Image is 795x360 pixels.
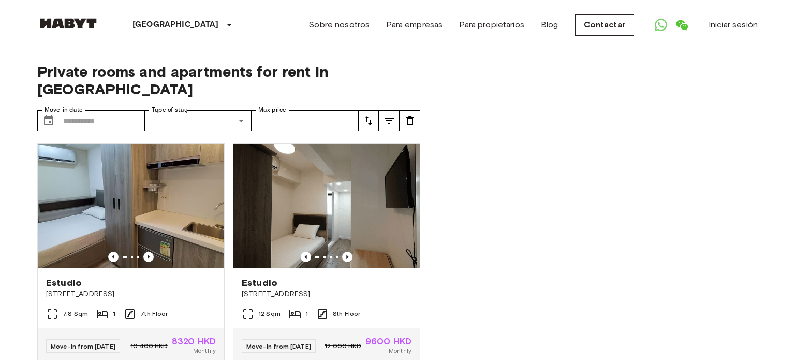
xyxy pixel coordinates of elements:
[63,309,88,319] span: 7.8 Sqm
[242,289,411,299] span: [STREET_ADDRESS]
[143,252,154,262] button: Previous image
[365,337,411,346] span: 9600 HKD
[305,309,308,319] span: 1
[242,277,277,289] span: Estudio
[386,19,443,31] a: Para empresas
[651,15,671,35] a: Open WhatsApp
[132,19,219,31] p: [GEOGRAPHIC_DATA]
[233,144,420,268] img: Marketing picture of unit HK-01-067-046-01
[45,106,83,114] label: Move-in date
[172,337,216,346] span: 8320 HKD
[671,15,692,35] a: Open WeChat
[342,252,352,262] button: Previous image
[193,346,216,355] span: Monthly
[37,18,99,28] img: Habyt
[38,144,224,268] img: Marketing picture of unit HK-01-067-042-01
[325,341,361,351] span: 12.000 HKD
[389,346,411,355] span: Monthly
[152,106,188,114] label: Type of stay
[308,19,370,31] a: Sobre nosotros
[459,19,524,31] a: Para propietarios
[37,63,420,98] span: Private rooms and apartments for rent in [GEOGRAPHIC_DATA]
[258,106,286,114] label: Max price
[51,342,115,350] span: Move-in from [DATE]
[140,309,168,319] span: 7th Floor
[108,252,119,262] button: Previous image
[46,277,82,289] span: Estudio
[333,309,360,319] span: 8th Floor
[379,110,400,131] button: tune
[246,342,311,350] span: Move-in from [DATE]
[258,309,281,319] span: 12 Sqm
[38,110,59,131] button: Choose date
[130,341,168,351] span: 10.400 HKD
[400,110,420,131] button: tune
[46,289,216,299] span: [STREET_ADDRESS]
[113,309,115,319] span: 1
[575,14,634,36] a: Contactar
[301,252,311,262] button: Previous image
[358,110,379,131] button: tune
[709,19,758,31] a: Iniciar sesión
[541,19,558,31] a: Blog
